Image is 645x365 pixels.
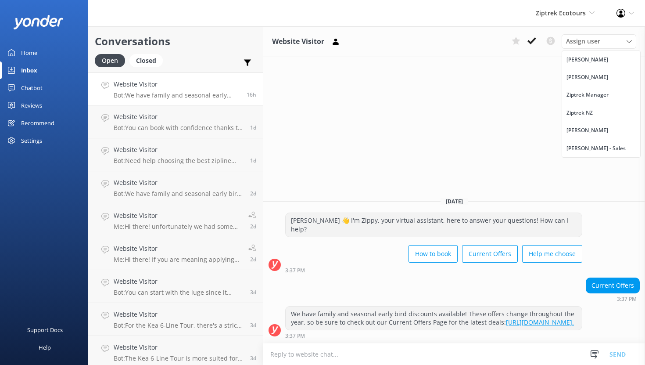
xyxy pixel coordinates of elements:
[114,211,242,220] h4: Website Visitor
[88,72,263,105] a: Website VisitorBot:We have family and seasonal early bird discounts available! These offers chang...
[129,54,163,67] div: Closed
[562,34,636,48] div: Assign User
[285,267,582,273] div: Oct 02 2025 03:37pm (UTC +13:00) Pacific/Auckland
[114,80,240,89] h4: Website Visitor
[285,332,582,339] div: Oct 02 2025 03:37pm (UTC +13:00) Pacific/Auckland
[566,108,593,117] div: Ziptrek NZ
[247,91,256,98] span: Oct 02 2025 03:37pm (UTC +13:00) Pacific/Auckland
[462,245,518,263] button: Current Offers
[586,296,640,302] div: Oct 02 2025 03:37pm (UTC +13:00) Pacific/Auckland
[250,157,256,164] span: Oct 01 2025 03:29pm (UTC +13:00) Pacific/Auckland
[566,126,608,135] div: [PERSON_NAME]
[114,112,244,122] h4: Website Visitor
[129,55,167,65] a: Closed
[566,144,626,153] div: [PERSON_NAME] - Sales
[250,289,256,296] span: Sep 30 2025 01:52am (UTC +13:00) Pacific/Auckland
[285,333,305,339] strong: 3:37 PM
[88,204,263,237] a: Website VisitorMe:Hi there! unfortunately we had some technical difficulties with our cameras [DA...
[21,44,37,61] div: Home
[88,138,263,171] a: Website VisitorBot:Need help choosing the best zipline adventure? Take our quiz at [URL][DOMAIN_N...
[250,190,256,197] span: Sep 30 2025 04:44pm (UTC +13:00) Pacific/Auckland
[114,322,244,329] p: Bot: For the Kea 6-Line Tour, there's a strict minimum weight limit of 30kg. If your child is und...
[21,61,37,79] div: Inbox
[114,289,244,296] p: Bot: You can start with the luge since it begins and ends at the top of the Skyline gondola. Afte...
[114,256,242,264] p: Me: Hi there! If you are meaning applying for a role at Ziptrek, all of our current job openings ...
[506,318,574,326] a: [URL][DOMAIN_NAME].
[114,354,244,362] p: Bot: The Kea 6-Line Tour is more suited for those seeking a higher adrenaline factor and may not ...
[95,55,129,65] a: Open
[114,145,244,155] h4: Website Visitor
[27,321,63,339] div: Support Docs
[566,73,608,82] div: [PERSON_NAME]
[586,278,639,293] div: Current Offers
[522,245,582,263] button: Help me choose
[114,277,244,286] h4: Website Visitor
[95,54,125,67] div: Open
[250,256,256,263] span: Sep 30 2025 10:29am (UTC +13:00) Pacific/Auckland
[617,296,637,302] strong: 3:37 PM
[566,90,609,99] div: Ziptrek Manager
[250,223,256,230] span: Sep 30 2025 11:46am (UTC +13:00) Pacific/Auckland
[286,307,582,330] div: We have family and seasonal early bird discounts available! These offers change throughout the ye...
[114,91,240,99] p: Bot: We have family and seasonal early bird discounts available! These offers change throughout t...
[114,178,244,188] h4: Website Visitor
[114,244,242,253] h4: Website Visitor
[286,213,582,236] div: [PERSON_NAME] 👋 I'm Zippy, your virtual assistant, here to answer your questions! How can I help?
[88,237,263,270] a: Website VisitorMe:Hi there! If you are meaning applying for a role at Ziptrek, all of our current...
[272,36,324,47] h3: Website Visitor
[250,322,256,329] span: Sep 29 2025 07:45pm (UTC +13:00) Pacific/Auckland
[566,36,600,46] span: Assign user
[285,268,305,273] strong: 3:37 PM
[114,190,244,198] p: Bot: We have family and seasonal early bird discounts available, which can change throughout the ...
[21,132,42,149] div: Settings
[88,171,263,204] a: Website VisitorBot:We have family and seasonal early bird discounts available, which can change t...
[114,310,244,319] h4: Website Visitor
[21,79,43,97] div: Chatbot
[21,97,42,114] div: Reviews
[95,33,256,50] h2: Conversations
[408,245,458,263] button: How to book
[114,124,244,132] p: Bot: You can book with confidence thanks to our 24-hour cancellation policy! For groups under 10,...
[566,55,608,64] div: [PERSON_NAME]
[441,198,468,205] span: [DATE]
[114,343,244,352] h4: Website Visitor
[114,157,244,165] p: Bot: Need help choosing the best zipline adventure? Take our quiz at [URL][DOMAIN_NAME].
[88,303,263,336] a: Website VisitorBot:For the Kea 6-Line Tour, there's a strict minimum weight limit of 30kg. If you...
[88,270,263,303] a: Website VisitorBot:You can start with the luge since it begins and ends at the top of the Skyline...
[250,124,256,131] span: Oct 02 2025 05:55am (UTC +13:00) Pacific/Auckland
[39,339,51,356] div: Help
[88,105,263,138] a: Website VisitorBot:You can book with confidence thanks to our 24-hour cancellation policy! For gr...
[114,223,242,231] p: Me: Hi there! unfortunately we had some technical difficulties with our cameras [DATE]. They shou...
[250,354,256,362] span: Sep 29 2025 02:42pm (UTC +13:00) Pacific/Auckland
[13,15,64,29] img: yonder-white-logo.png
[21,114,54,132] div: Recommend
[536,9,586,17] span: Ziptrek Ecotours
